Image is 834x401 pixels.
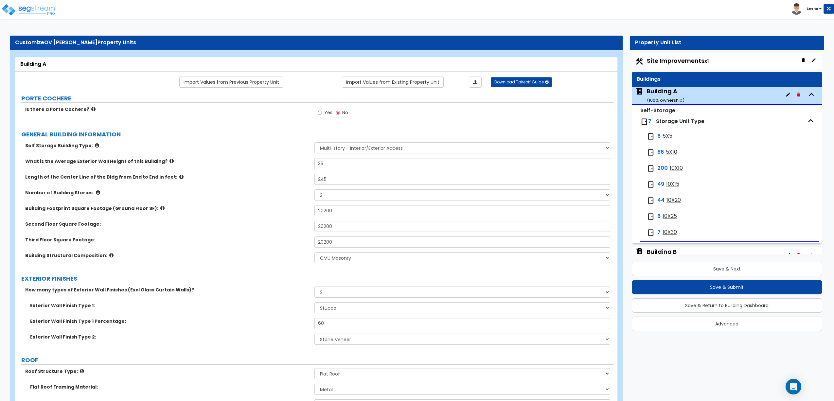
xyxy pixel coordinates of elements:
label: Exterior Wall Finish Type 1 Percentage: [30,318,310,324]
label: Building Footprint Square Footage (Ground Floor SF): [25,205,310,212]
label: ROOF [21,356,613,364]
b: Sneha [807,6,818,11]
label: What is the Average Exterior Wall Height of this Building? [25,158,310,165]
span: 10X15 [666,181,679,188]
label: How many types of Exterior Wall Finishes (Excl Glass Curtain Walls)? [25,287,310,293]
button: Save & Return to Building Dashboard [632,298,822,313]
div: Customize Property Units [15,39,618,46]
small: ( 100 % ownership) [647,97,684,103]
i: click for more info! [169,159,174,164]
span: 5X5 [663,132,672,140]
div: Open Intercom Messenger [786,379,801,394]
span: 10X20 [666,197,681,204]
span: 6 [657,132,661,140]
img: door.png [647,181,655,188]
a: Import the dynamic attribute values from previous properties. [179,77,283,88]
label: GENERAL BUILDING INFORMATION [21,130,613,139]
label: Building Structural Composition: [25,252,310,259]
span: Download Takeoff Guide [494,79,544,85]
small: x1 [704,58,709,64]
span: Yes [324,109,332,116]
span: Building B [635,248,684,264]
i: click for more info! [109,253,114,258]
label: Exterior Wall Finish Type 1: [30,302,310,309]
img: avatar.png [791,3,802,15]
i: click for more info! [96,190,100,195]
div: Buildings [637,76,817,83]
span: 86 [657,148,664,156]
span: 10X10 [670,165,683,172]
img: building.svg [635,248,644,256]
a: Import the dynamic attributes value through Excel sheet [469,77,482,88]
label: PORTE COCHERE [21,94,613,103]
img: door.png [647,229,655,236]
button: Save & Submit [632,280,822,294]
span: Building A [635,87,684,104]
img: building.svg [635,87,644,96]
span: Site Improvements [647,57,709,65]
span: 6 [657,213,661,220]
div: Building A [647,87,684,104]
span: 200 [657,165,668,172]
button: Download Takeoff Guide [491,77,552,87]
label: Flat Roof Framing Material: [30,384,310,390]
span: Storage Unit Type [656,117,704,125]
img: door.png [647,165,655,172]
div: Building A [20,61,612,68]
i: click for more info! [80,369,84,374]
label: Length of the Center Line of the Bldg from End to End in feet: [25,174,310,180]
label: Third Floor Square Footage: [25,236,310,243]
i: click for more info! [91,107,96,112]
span: No [342,109,348,116]
span: 7 [657,229,661,236]
img: door.png [640,118,648,126]
i: click for more info! [160,206,165,211]
span: 44 [657,197,665,204]
label: Roof Structure Type: [25,368,310,375]
label: Exterior Wall Finish Type 2: [30,334,310,340]
i: click for more info! [179,174,184,179]
div: Property Unit List [635,39,819,46]
img: door.png [647,213,655,220]
label: Is there a Porte Cochere? [25,106,310,113]
img: logo_pro_r.png [1,3,57,16]
span: 7 [648,117,651,125]
input: No [336,109,340,116]
img: door.png [647,197,655,204]
i: click for more info! [95,143,99,148]
input: Yes [318,109,322,116]
img: door.png [647,132,655,140]
label: Number of Building Stories: [25,189,310,196]
div: Building B [647,248,684,264]
label: Second Floor Square Footage: [25,221,310,227]
span: 10X25 [663,213,677,220]
img: Construction.png [635,57,644,66]
button: Save & Next [632,262,822,276]
span: 5X10 [666,148,677,156]
a: Import the dynamic attribute values from existing properties. [342,77,444,88]
span: 10X30 [663,229,677,236]
span: OV [PERSON_NAME] [44,39,98,46]
button: Advanced [632,317,822,331]
img: door.png [647,148,655,156]
small: Self-Storage [640,107,675,114]
label: Self Storage Building Type: [25,142,310,149]
span: 49 [657,181,664,188]
label: EXTERIOR FINISHES [21,274,613,283]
